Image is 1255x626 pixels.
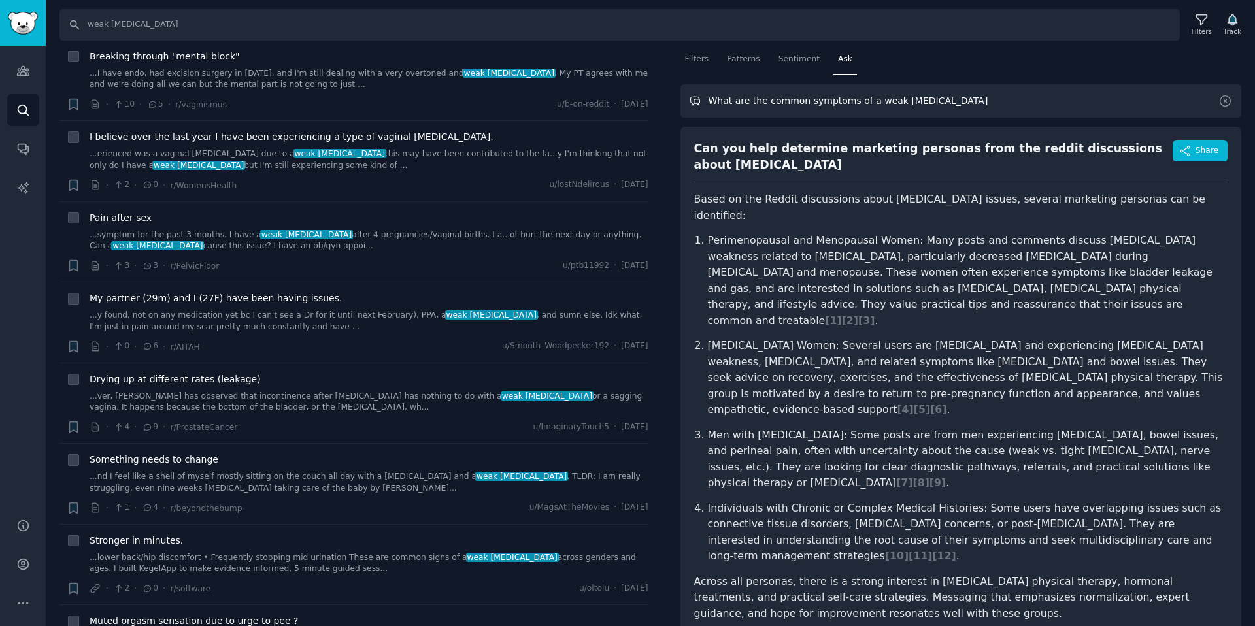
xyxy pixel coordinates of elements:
span: 2 [113,583,129,595]
span: · [163,340,165,354]
span: · [614,583,616,595]
a: Drying up at different rates (leakage) [90,372,261,386]
a: ...erienced was a vaginal [MEDICAL_DATA] due to aweak [MEDICAL_DATA]this may have been contribute... [90,148,648,171]
span: Sentiment [778,54,820,65]
span: [ 2 ] [842,314,858,327]
a: ...ver, [PERSON_NAME] has observed that incontinence after [MEDICAL_DATA] has nothing to do with ... [90,391,648,414]
span: I believe over the last year I have been experiencing a type of vaginal [MEDICAL_DATA]. [90,130,494,144]
span: · [134,420,137,434]
span: 9 [142,421,158,433]
span: u/b-on-reddit [557,99,609,110]
span: u/ptb11992 [563,260,609,272]
p: [MEDICAL_DATA] Women: Several users are [MEDICAL_DATA] and experiencing [MEDICAL_DATA] weakness, ... [708,338,1228,418]
span: u/ImaginaryTouch5 [533,421,610,433]
span: · [106,178,109,192]
span: 5 [147,99,163,110]
div: Track [1224,27,1241,36]
a: Stronger in minutes. [90,534,183,548]
p: Perimenopausal and Menopausal Women: Many posts and comments discuss [MEDICAL_DATA] weakness rela... [708,233,1228,329]
p: Men with [MEDICAL_DATA]: Some posts are from men experiencing [MEDICAL_DATA], bowel issues, and p... [708,427,1228,491]
span: 3 [142,260,158,272]
span: [ 12 ] [932,550,956,562]
span: weak [MEDICAL_DATA] [111,241,204,250]
span: 6 [142,340,158,352]
span: r/beyondthebump [170,504,242,513]
a: ...lower back/hip discomfort • Frequently stopping mid urination These are common signs of aweak ... [90,552,648,575]
span: [ 8 ] [912,476,929,489]
span: 0 [113,340,129,352]
span: weak [MEDICAL_DATA] [463,69,556,78]
p: Individuals with Chronic or Complex Medical Histories: Some users have overlapping issues such as... [708,501,1228,565]
span: · [106,582,109,595]
span: Ask [838,54,852,65]
span: 0 [142,583,158,595]
span: · [614,99,616,110]
span: 4 [142,502,158,514]
a: Breaking through "mental block" [90,50,239,63]
span: · [614,421,616,433]
span: 10 [113,99,135,110]
span: [ 9 ] [929,476,946,489]
p: Based on the Reddit discussions about [MEDICAL_DATA] issues, several marketing personas can be id... [694,191,1228,223]
span: r/PelvicFloor [170,261,219,271]
p: Across all personas, there is a strong interest in [MEDICAL_DATA] physical therapy, hormonal trea... [694,574,1228,622]
span: weak [MEDICAL_DATA] [152,161,245,170]
a: ...nd I feel like a shell of myself mostly sitting on the couch all day with a [MEDICAL_DATA] and... [90,471,648,494]
span: 4 [113,421,129,433]
span: · [106,97,109,111]
img: GummySearch logo [8,12,38,35]
span: [ 10 ] [885,550,909,562]
input: Search Keyword [59,9,1180,41]
span: Filters [685,54,709,65]
span: · [614,179,616,191]
span: · [106,420,109,434]
span: r/ProstateCancer [170,423,237,432]
span: [DATE] [621,421,648,433]
span: [ 4 ] [897,403,913,416]
span: [DATE] [621,99,648,110]
a: My partner (29m) and I (27F) have been having issues. [90,291,342,305]
span: · [168,97,171,111]
span: · [106,501,109,515]
span: weak [MEDICAL_DATA] [475,472,568,481]
span: [ 11 ] [909,550,932,562]
button: Track [1219,11,1246,39]
span: · [134,178,137,192]
span: · [106,259,109,272]
a: ...y found, not on any medication yet bc I can't see a Dr for it until next February), PPA, aweak... [90,310,648,333]
input: Ask a question... [680,84,1242,118]
span: 2 [113,179,129,191]
span: [ 1 ] [825,314,841,327]
span: 0 [142,179,158,191]
span: · [134,259,137,272]
button: Share [1173,140,1228,161]
span: weak [MEDICAL_DATA] [260,230,353,239]
span: 3 [113,260,129,272]
span: [DATE] [621,260,648,272]
span: weak [MEDICAL_DATA] [501,391,594,401]
span: · [163,420,165,434]
span: [DATE] [621,179,648,191]
span: r/vaginismus [175,100,227,109]
span: [ 3 ] [858,314,875,327]
a: ...I have endo, had excision surgery in [DATE], and I'm still dealing with a very overtoned andwe... [90,68,648,91]
span: weak [MEDICAL_DATA] [445,310,538,320]
span: u/oltolu [579,583,609,595]
span: [ 5 ] [914,403,930,416]
span: u/lostNdelirous [549,179,609,191]
a: Pain after sex [90,211,152,225]
span: · [134,582,137,595]
span: weak [MEDICAL_DATA] [293,149,386,158]
a: ...symptom for the past 3 months. I have aweak [MEDICAL_DATA]after 4 pregnancies/vaginal births. ... [90,229,648,252]
span: [ 7 ] [896,476,912,489]
span: · [163,501,165,515]
a: Something needs to change [90,453,218,467]
div: Can you help determine marketing personas from the reddit discussions about [MEDICAL_DATA] [694,140,1173,173]
span: 1 [113,502,129,514]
